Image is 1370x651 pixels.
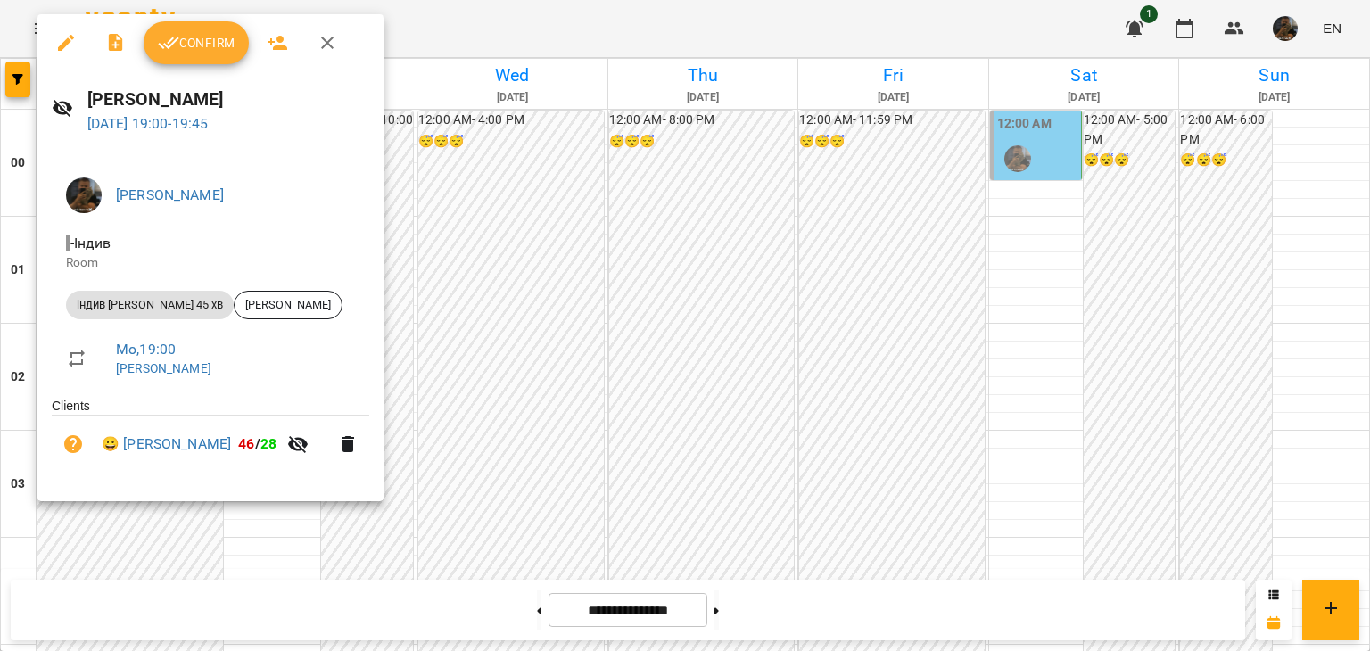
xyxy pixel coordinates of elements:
[238,435,276,452] b: /
[66,297,234,313] span: індив [PERSON_NAME] 45 хв
[87,86,369,113] h6: [PERSON_NAME]
[238,435,254,452] span: 46
[66,235,114,251] span: - Індив
[116,341,176,358] a: Mo , 19:00
[66,177,102,213] img: 38836d50468c905d322a6b1b27ef4d16.jpg
[66,254,355,272] p: Room
[102,433,231,455] a: 😀 [PERSON_NAME]
[158,32,235,54] span: Confirm
[116,361,211,375] a: [PERSON_NAME]
[52,397,369,480] ul: Clients
[87,115,209,132] a: [DATE] 19:00-19:45
[234,291,342,319] div: [PERSON_NAME]
[260,435,276,452] span: 28
[144,21,249,64] button: Confirm
[116,186,224,203] a: [PERSON_NAME]
[235,297,342,313] span: [PERSON_NAME]
[52,423,95,466] button: Unpaid. Bill the attendance?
